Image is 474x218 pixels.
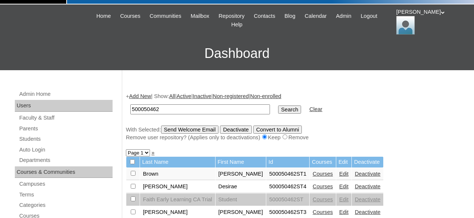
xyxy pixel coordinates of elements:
td: 500050462ST4 [266,180,309,193]
td: [PERSON_NAME] [216,168,266,180]
td: Courses [310,157,336,167]
a: Courses [313,171,333,177]
a: Home [93,12,114,20]
a: Non-registered [213,93,249,99]
input: Search [130,104,270,114]
div: With Selected: [126,126,467,141]
span: Home [96,12,111,20]
td: Last Name [140,157,215,167]
a: Deactivate [355,209,380,215]
a: Blog [281,12,299,20]
a: Categories [19,201,113,210]
a: Contacts [250,12,279,20]
span: Logout [361,12,377,20]
td: [PERSON_NAME] [140,180,215,193]
div: [PERSON_NAME] [396,8,467,35]
td: Deactivate [352,157,383,167]
td: Brown [140,168,215,180]
a: Clear [309,106,322,112]
span: Courses [120,12,140,20]
img: Jonelle Rodriguez [396,16,415,35]
input: Convert to Alumni [253,126,302,134]
td: Student [216,193,266,206]
a: Non-enrolled [250,93,281,99]
a: Faculty & Staff [19,113,113,123]
a: Edit [339,209,348,215]
span: Help [231,20,242,29]
a: Courses [313,209,333,215]
span: Blog [284,12,295,20]
a: Students [19,134,113,144]
a: Admin Home [19,90,113,99]
a: » [151,150,154,156]
td: Edit [336,157,351,167]
a: Terms [19,190,113,199]
a: Add New [129,93,151,99]
span: Contacts [254,12,275,20]
td: Desirae [216,180,266,193]
input: Deactivate [220,126,251,134]
a: Deactivate [355,171,380,177]
a: Inactive [193,93,212,99]
a: Logout [357,12,381,20]
span: Calendar [305,12,327,20]
a: All [169,93,175,99]
td: Faith Early Learning CA Trial [140,193,215,206]
a: Parents [19,124,113,133]
td: First Name [216,157,266,167]
a: Repository [215,12,248,20]
a: Departments [19,156,113,165]
td: 500050462ST [266,193,309,206]
div: + | Show: | | | | [126,92,467,141]
a: Edit [339,196,348,202]
h3: Dashboard [4,37,470,70]
span: Admin [336,12,351,20]
a: Mailbox [187,12,213,20]
a: Courses [116,12,144,20]
div: Users [15,100,113,112]
div: Remove user repository? (Applies only to deactivations) Keep Remove [126,134,467,141]
a: Communities [146,12,185,20]
a: Calendar [301,12,330,20]
a: Auto Login [19,145,113,154]
a: Campuses [19,179,113,189]
a: Active [177,93,191,99]
span: Communities [150,12,181,20]
a: Courses [313,196,333,202]
span: Repository [218,12,244,20]
a: Edit [339,183,348,189]
a: Edit [339,171,348,177]
td: 500050462ST1 [266,168,309,180]
a: Admin [332,12,355,20]
input: Send Welcome Email [161,126,219,134]
input: Search [278,105,301,114]
a: Deactivate [355,196,380,202]
td: Id [266,157,309,167]
a: Courses [313,183,333,189]
div: Courses & Communities [15,166,113,178]
a: Help [227,20,246,29]
a: Deactivate [355,183,380,189]
span: Mailbox [191,12,210,20]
